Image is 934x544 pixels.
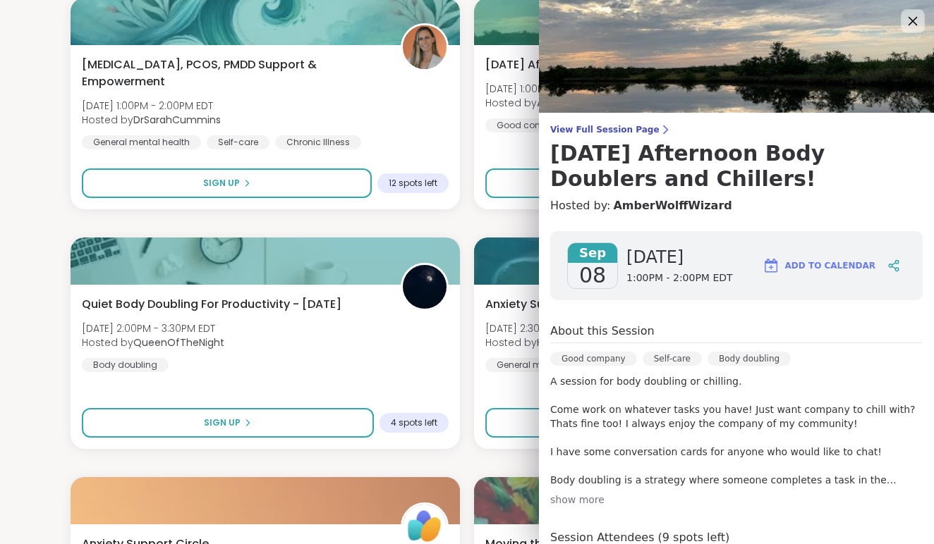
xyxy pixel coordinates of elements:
div: Chronic Illness [275,135,361,149]
span: [DATE] 1:00PM - 2:00PM EDT [82,99,221,113]
a: AmberWolffWizard [613,197,732,214]
span: Hosted by [82,113,221,127]
span: Sign Up [203,177,240,190]
span: Quiet Body Doubling For Productivity - [DATE] [82,296,341,313]
div: Good company [550,352,637,366]
span: [DATE] 2:00PM - 3:30PM EDT [82,321,224,335]
button: Add to Calendar [756,249,882,283]
span: View Full Session Page [550,124,923,135]
span: [DATE] [626,246,733,268]
span: Hosted by [485,335,618,350]
span: Hosted by [485,96,630,110]
button: Sign Up [82,408,374,438]
button: Sign Up [485,168,777,198]
div: General mental health [485,358,605,372]
button: Sign Up [82,168,372,198]
img: QueenOfTheNight [403,265,447,309]
div: Body doubling [708,352,791,366]
h4: About this Session [550,323,655,340]
span: Sign Up [204,416,241,429]
img: ShareWell Logomark [763,257,780,274]
div: Good company [485,118,578,132]
span: Hosted by [82,335,224,350]
div: show more [550,493,923,507]
span: [DATE] 1:00PM - 2:00PM EDT [485,82,630,96]
p: A session for body doubling or chilling. Come work on whatever tasks you have! Just want company ... [550,374,923,487]
span: [DATE] Afternoon Body Doublers and Chillers! [485,56,745,73]
span: Add to Calendar [785,259,875,272]
b: AmberWolffWizard [537,96,630,110]
h4: Hosted by: [550,197,923,214]
span: Anxiety Support Squad- Living with Health Issues [485,296,763,313]
span: 4 spots left [391,417,437,428]
b: QueenOfTheNight [133,335,224,350]
span: [MEDICAL_DATA], PCOS, PMDD Support & Empowerment [82,56,385,90]
h3: [DATE] Afternoon Body Doublers and Chillers! [550,141,923,192]
img: DrSarahCummins [403,25,447,69]
span: [DATE] 2:30PM - 3:30PM EDT [485,321,618,335]
span: 1:00PM - 2:00PM EDT [626,271,733,285]
div: General mental health [82,135,201,149]
span: Sep [568,243,617,263]
button: Sign Up [485,408,778,438]
a: View Full Session Page[DATE] Afternoon Body Doublers and Chillers! [550,124,923,192]
b: HeatherCM24 [537,335,605,350]
div: Self-care [643,352,702,366]
div: Body doubling [82,358,169,372]
b: DrSarahCummins [133,113,221,127]
span: 12 spots left [389,178,437,189]
div: Self-care [207,135,269,149]
span: 08 [579,263,606,288]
